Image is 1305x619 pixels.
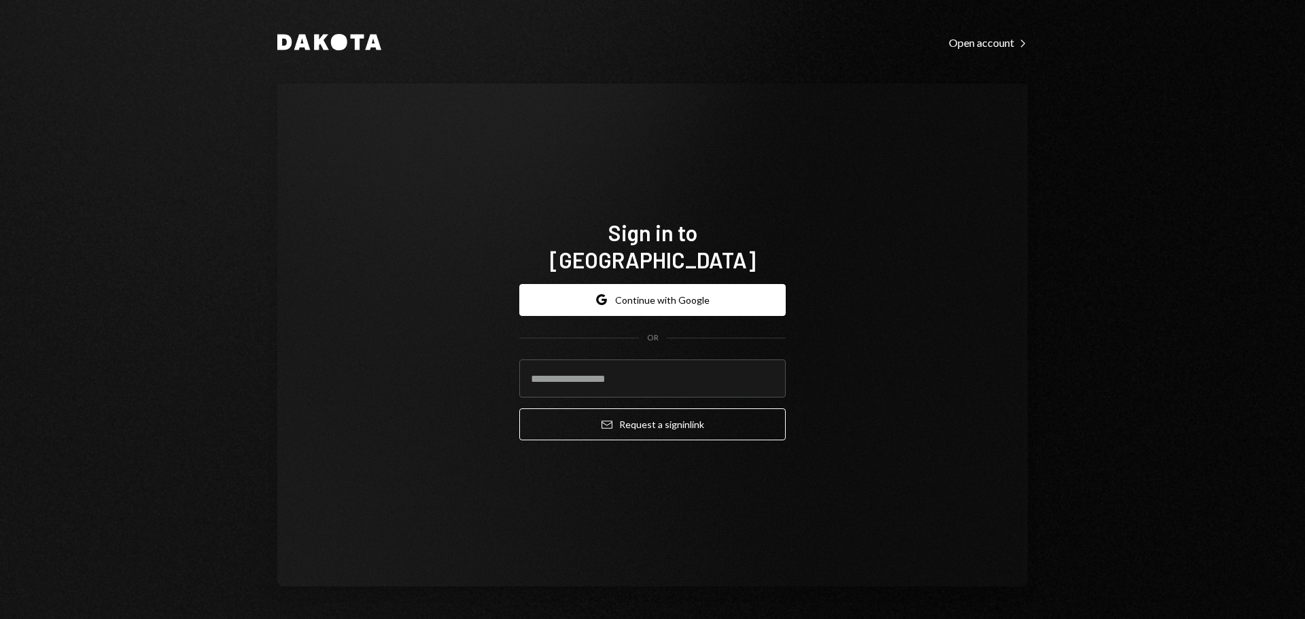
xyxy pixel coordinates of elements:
button: Continue with Google [519,284,786,316]
button: Request a signinlink [519,408,786,440]
div: Open account [949,36,1028,50]
div: OR [647,332,659,344]
h1: Sign in to [GEOGRAPHIC_DATA] [519,219,786,273]
a: Open account [949,35,1028,50]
